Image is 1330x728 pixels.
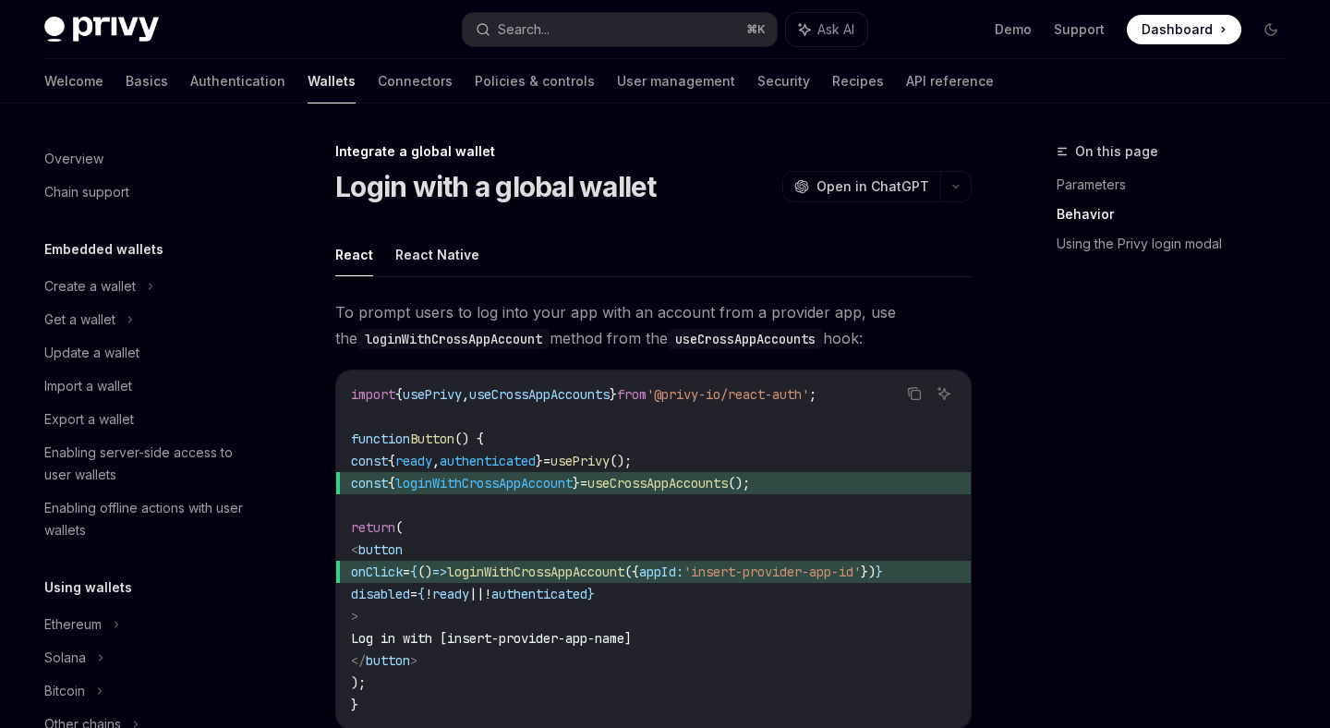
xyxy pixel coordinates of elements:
[417,586,425,602] span: {
[746,22,766,37] span: ⌘ K
[475,59,595,103] a: Policies & controls
[378,59,453,103] a: Connectors
[357,329,550,349] code: loginWithCrossAppAccount
[44,442,255,486] div: Enabling server-side access to user wallets
[358,541,403,558] span: button
[44,408,134,431] div: Export a wallet
[1075,140,1158,163] span: On this page
[543,453,550,469] span: =
[388,475,395,491] span: {
[44,181,129,203] div: Chain support
[906,59,994,103] a: API reference
[447,564,624,580] span: loginWithCrossAppAccount
[44,576,132,599] h5: Using wallets
[388,453,395,469] span: {
[1057,170,1300,200] a: Parameters
[351,697,358,713] span: }
[30,176,266,209] a: Chain support
[932,382,956,406] button: Ask AI
[351,674,366,691] span: );
[786,13,867,46] button: Ask AI
[30,142,266,176] a: Overview
[861,564,876,580] span: })
[610,386,617,403] span: }
[30,336,266,370] a: Update a wallet
[832,59,884,103] a: Recipes
[683,564,861,580] span: 'insert-provider-app-id'
[351,608,358,625] span: >
[351,630,632,647] span: Log in with [insert-provider-app-name]
[1256,15,1286,44] button: Toggle dark mode
[1057,200,1300,229] a: Behavior
[410,652,417,669] span: >
[335,142,972,161] div: Integrate a global wallet
[351,431,410,447] span: function
[617,386,647,403] span: from
[587,475,728,491] span: useCrossAppAccounts
[30,370,266,403] a: Import a wallet
[647,386,809,403] span: '@privy-io/react-auth'
[351,586,410,602] span: disabled
[757,59,810,103] a: Security
[30,436,266,491] a: Enabling server-side access to user wallets
[44,375,132,397] div: Import a wallet
[44,647,86,669] div: Solana
[395,453,432,469] span: ready
[366,652,410,669] span: button
[351,652,366,669] span: </
[403,386,462,403] span: usePrivy
[573,475,580,491] span: }
[410,586,417,602] span: =
[610,453,632,469] span: ();
[351,475,388,491] span: const
[351,564,403,580] span: onClick
[668,329,823,349] code: useCrossAppAccounts
[462,386,469,403] span: ,
[639,564,683,580] span: appId:
[491,586,587,602] span: authenticated
[417,564,432,580] span: ()
[410,564,417,580] span: {
[816,177,929,196] span: Open in ChatGPT
[30,403,266,436] a: Export a wallet
[351,453,388,469] span: const
[809,386,816,403] span: ;
[335,299,972,351] span: To prompt users to log into your app with an account from a provider app, use the method from the...
[498,18,550,41] div: Search...
[1054,20,1105,39] a: Support
[454,431,484,447] span: () {
[536,453,543,469] span: }
[44,148,103,170] div: Overview
[44,17,159,42] img: dark logo
[351,519,395,536] span: return
[1057,229,1300,259] a: Using the Privy login modal
[44,309,115,331] div: Get a wallet
[395,475,573,491] span: loginWithCrossAppAccount
[432,453,440,469] span: ,
[395,386,403,403] span: {
[410,431,454,447] span: Button
[335,170,657,203] h1: Login with a global wallet
[580,475,587,491] span: =
[995,20,1032,39] a: Demo
[617,59,735,103] a: User management
[782,171,940,202] button: Open in ChatGPT
[432,564,447,580] span: =>
[1127,15,1241,44] a: Dashboard
[425,586,432,602] span: !
[484,586,491,602] span: !
[403,564,410,580] span: =
[463,13,776,46] button: Search...⌘K
[308,59,356,103] a: Wallets
[624,564,639,580] span: ({
[1142,20,1213,39] span: Dashboard
[469,386,610,403] span: useCrossAppAccounts
[44,59,103,103] a: Welcome
[351,386,395,403] span: import
[44,238,163,261] h5: Embedded wallets
[432,586,469,602] span: ready
[902,382,926,406] button: Copy the contents from the code block
[44,275,136,297] div: Create a wallet
[550,453,610,469] span: usePrivy
[44,497,255,541] div: Enabling offline actions with user wallets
